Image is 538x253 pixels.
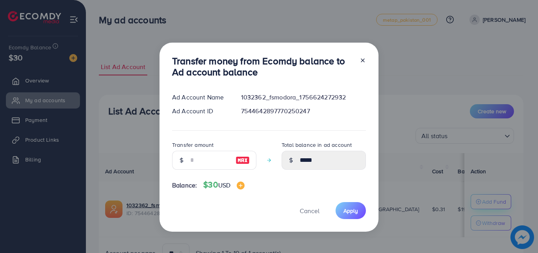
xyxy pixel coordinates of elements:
span: Balance: [172,181,197,190]
img: image [236,156,250,165]
label: Transfer amount [172,141,213,149]
label: Total balance in ad account [282,141,352,149]
button: Apply [336,202,366,219]
div: 1032362_fsmodora_1756624272932 [235,93,372,102]
h3: Transfer money from Ecomdy balance to Ad account balance [172,55,353,78]
div: Ad Account Name [166,93,235,102]
span: USD [218,181,230,189]
div: Ad Account ID [166,107,235,116]
img: image [237,182,245,189]
div: 7544642897770250247 [235,107,372,116]
span: Cancel [300,206,319,215]
h4: $30 [203,180,245,190]
button: Cancel [290,202,329,219]
span: Apply [343,207,358,215]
